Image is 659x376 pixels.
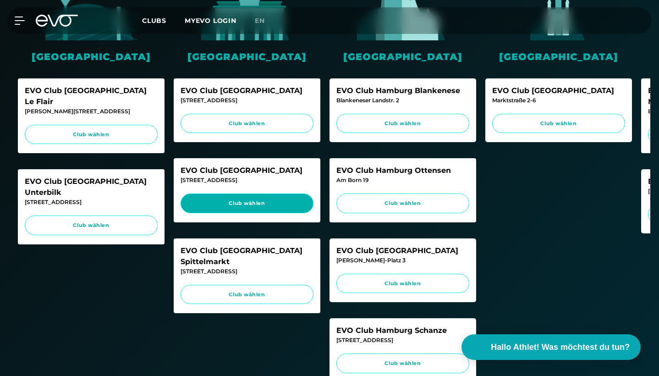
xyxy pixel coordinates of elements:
[255,17,265,25] span: en
[142,17,166,25] span: Clubs
[25,85,158,107] div: EVO Club [GEOGRAPHIC_DATA] Le Flair
[345,120,461,127] span: Club wählen
[33,221,149,229] span: Club wählen
[501,120,616,127] span: Club wählen
[181,165,313,176] div: EVO Club [GEOGRAPHIC_DATA]
[461,334,641,360] button: Hallo Athlet! Was möchtest du tun?
[189,120,305,127] span: Club wählen
[189,199,305,207] span: Club wählen
[189,291,305,299] span: Club wählen
[492,96,625,105] div: Marktstraße 2-6
[142,16,185,25] a: Clubs
[336,274,469,293] a: Club wählen
[345,280,461,288] span: Club wählen
[336,336,469,344] div: [STREET_ADDRESS]
[181,176,313,184] div: [STREET_ADDRESS]
[336,325,469,336] div: EVO Club Hamburg Schanze
[492,114,625,133] a: Club wählen
[25,125,158,144] a: Club wählen
[181,96,313,105] div: [STREET_ADDRESS]
[181,194,313,213] a: Club wählen
[336,245,469,256] div: EVO Club [GEOGRAPHIC_DATA]
[185,17,236,25] a: MYEVO LOGIN
[336,256,469,265] div: [PERSON_NAME]-Platz 3
[25,216,158,235] a: Club wählen
[485,50,632,64] div: [GEOGRAPHIC_DATA]
[336,114,469,133] a: Club wählen
[329,50,476,64] div: [GEOGRAPHIC_DATA]
[336,85,469,96] div: EVO Club Hamburg Blankenese
[181,285,313,304] a: Club wählen
[336,354,469,373] a: Club wählen
[25,107,158,116] div: [PERSON_NAME][STREET_ADDRESS]
[336,176,469,184] div: Am Born 19
[255,16,276,26] a: en
[25,176,158,198] div: EVO Club [GEOGRAPHIC_DATA] Unterbilk
[491,341,630,354] span: Hallo Athlet! Was möchtest du tun?
[345,199,461,207] span: Club wählen
[25,198,158,206] div: [STREET_ADDRESS]
[345,359,461,367] span: Club wählen
[174,50,320,64] div: [GEOGRAPHIC_DATA]
[336,194,469,213] a: Club wählen
[33,131,149,138] span: Club wählen
[181,114,313,133] a: Club wählen
[492,85,625,96] div: EVO Club [GEOGRAPHIC_DATA]
[336,165,469,176] div: EVO Club Hamburg Ottensen
[181,267,313,276] div: [STREET_ADDRESS]
[18,50,165,64] div: [GEOGRAPHIC_DATA]
[181,85,313,96] div: EVO Club [GEOGRAPHIC_DATA]
[181,245,313,267] div: EVO Club [GEOGRAPHIC_DATA] Spittelmarkt
[336,96,469,105] div: Blankeneser Landstr. 2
